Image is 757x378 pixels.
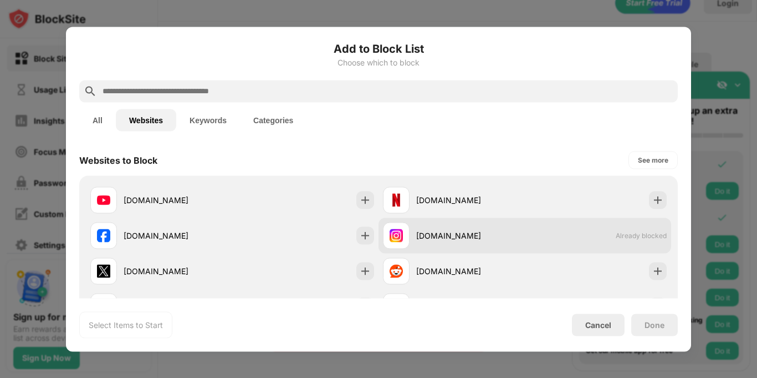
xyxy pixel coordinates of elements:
[79,109,116,131] button: All
[645,320,664,329] div: Done
[84,84,97,98] img: search.svg
[176,109,240,131] button: Keywords
[124,230,232,241] div: [DOMAIN_NAME]
[390,264,403,278] img: favicons
[97,229,110,242] img: favicons
[116,109,176,131] button: Websites
[79,58,678,67] div: Choose which to block
[638,154,668,165] div: See more
[240,109,306,131] button: Categories
[585,320,611,330] div: Cancel
[89,319,163,330] div: Select Items to Start
[124,265,232,277] div: [DOMAIN_NAME]
[416,265,525,277] div: [DOMAIN_NAME]
[616,231,667,240] span: Already blocked
[416,230,525,241] div: [DOMAIN_NAME]
[416,194,525,206] div: [DOMAIN_NAME]
[97,193,110,206] img: favicons
[79,40,678,57] h6: Add to Block List
[390,193,403,206] img: favicons
[97,264,110,278] img: favicons
[79,154,157,165] div: Websites to Block
[390,229,403,242] img: favicons
[124,194,232,206] div: [DOMAIN_NAME]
